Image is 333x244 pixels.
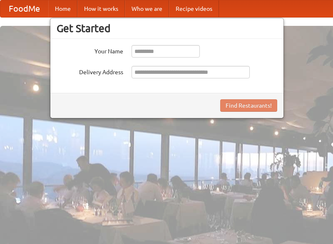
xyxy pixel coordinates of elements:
a: Recipe videos [169,0,219,17]
button: Find Restaurants! [220,99,277,112]
a: Who we are [125,0,169,17]
label: Your Name [57,45,123,55]
a: Home [48,0,77,17]
a: FoodMe [0,0,48,17]
label: Delivery Address [57,66,123,76]
h3: Get Started [57,22,277,35]
a: How it works [77,0,125,17]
